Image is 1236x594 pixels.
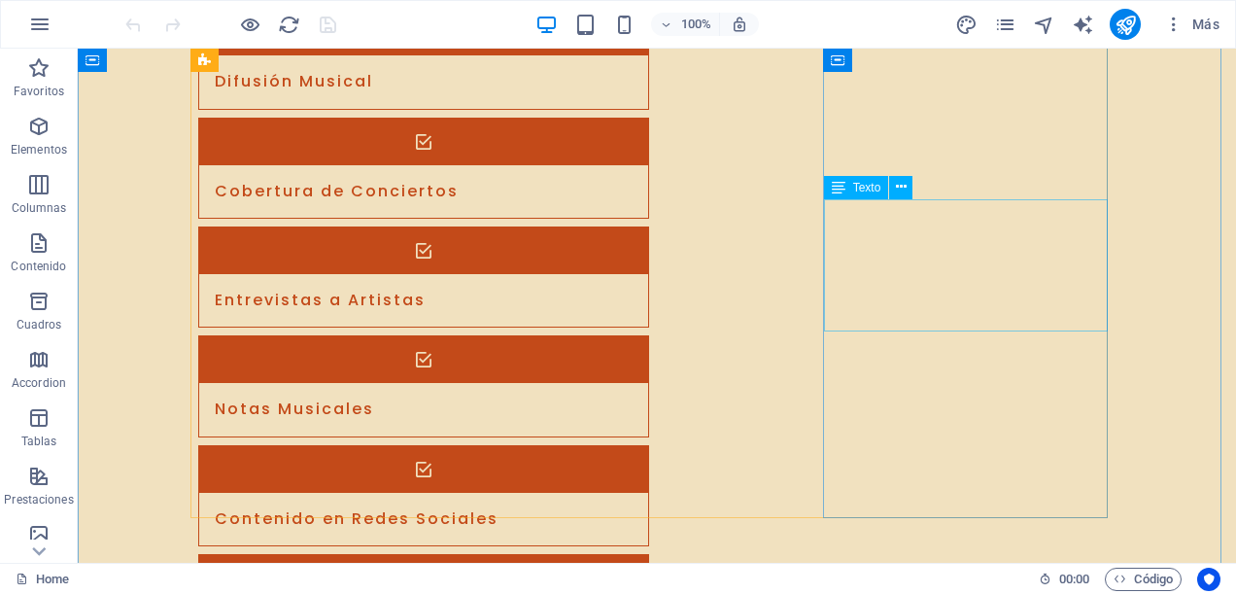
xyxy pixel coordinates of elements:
button: navigator [1032,13,1055,36]
i: AI Writer [1072,14,1094,36]
span: Más [1164,15,1219,34]
button: text_generator [1071,13,1094,36]
button: pages [993,13,1016,36]
h6: 100% [680,13,711,36]
button: Código [1105,568,1182,591]
p: Contenido [11,259,66,274]
i: Publicar [1115,14,1137,36]
p: Favoritos [14,84,64,99]
p: Columnas [12,200,67,216]
p: Tablas [21,434,57,449]
button: reload [277,13,300,36]
button: 100% [651,13,720,36]
i: Páginas (Ctrl+Alt+S) [994,14,1016,36]
button: Haz clic para salir del modo de previsualización y seguir editando [238,13,261,36]
span: 00 00 [1059,568,1089,591]
i: Navegador [1033,14,1055,36]
p: Prestaciones [4,492,73,507]
button: publish [1110,9,1141,40]
a: Haz clic para cancelar la selección y doble clic para abrir páginas [16,568,69,591]
button: Usercentrics [1197,568,1220,591]
p: Elementos [11,142,67,157]
span: Código [1114,568,1173,591]
i: Volver a cargar página [278,14,300,36]
i: Diseño (Ctrl+Alt+Y) [955,14,978,36]
button: Más [1156,9,1227,40]
p: Accordion [12,375,66,391]
button: design [954,13,978,36]
span: Texto [853,182,881,193]
p: Cuadros [17,317,62,332]
i: Al redimensionar, ajustar el nivel de zoom automáticamente para ajustarse al dispositivo elegido. [731,16,748,33]
h6: Tiempo de la sesión [1039,568,1090,591]
span: : [1073,572,1076,586]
